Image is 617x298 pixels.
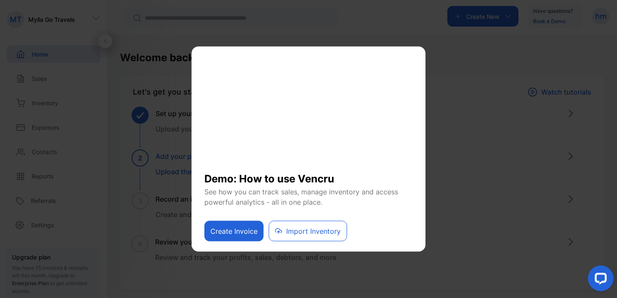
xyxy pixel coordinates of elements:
button: Create Invoice [204,221,264,241]
iframe: YouTube video player [204,57,413,164]
button: Import Inventory [269,221,347,241]
iframe: LiveChat chat widget [581,262,617,298]
h1: Demo: How to use Vencru [204,164,413,187]
p: See how you can track sales, manage inventory and access powerful analytics - all in one place. [204,187,413,207]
